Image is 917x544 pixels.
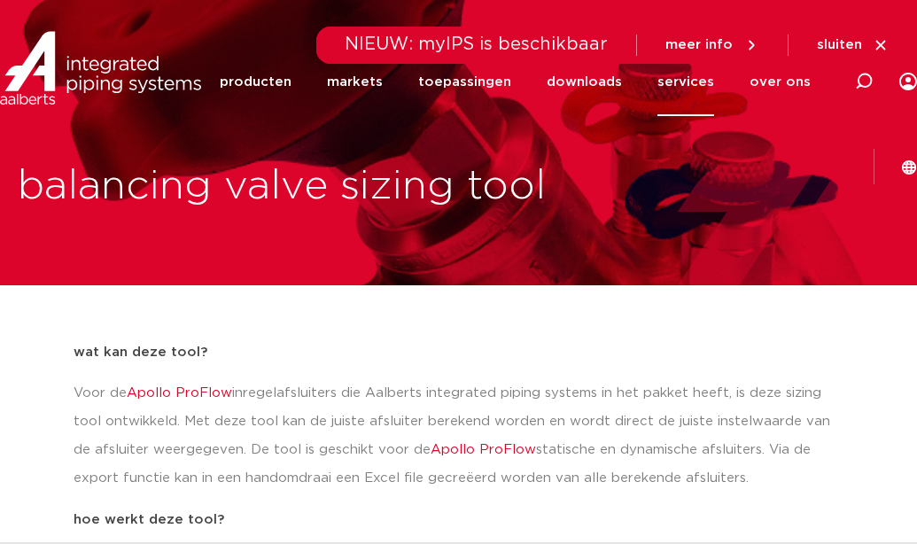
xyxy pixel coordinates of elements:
div: my IPS [899,62,917,101]
a: Apollo ProFlow [127,386,232,400]
a: meer info [665,37,759,53]
strong: hoe werkt deze tool? [74,513,224,526]
p: Voor de inregelafsluiters die Aalberts integrated piping systems in het pakket heeft, is deze siz... [74,379,844,493]
nav: Menu [220,48,811,116]
h1: balancing valve sizing tool [18,159,899,215]
strong: wat kan deze tool? [74,346,207,359]
a: Apollo ProFlow [431,443,536,456]
span: NIEUW: myIPS is beschikbaar [345,35,608,53]
a: sluiten [817,37,889,53]
a: producten [220,48,291,116]
span: sluiten [817,38,862,51]
a: markets [327,48,383,116]
a: downloads [547,48,622,116]
a: toepassingen [418,48,511,116]
span: meer info [665,38,733,51]
a: over ons [750,48,811,116]
a: services [657,48,714,116]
